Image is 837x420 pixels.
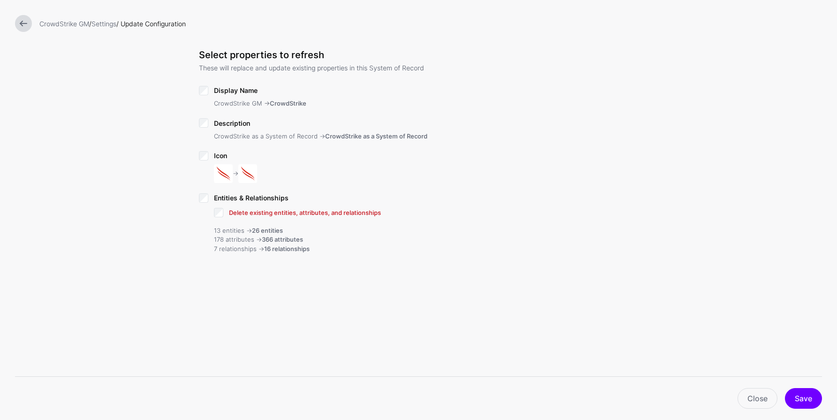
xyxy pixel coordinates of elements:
[214,244,381,254] div: 7 relationships ->
[214,99,306,108] div: CrowdStrike GM ->
[252,227,283,234] strong: 26 entities
[214,152,227,160] span: Icon
[264,245,310,252] strong: 16 relationships
[262,236,303,243] strong: 366 attributes
[238,164,257,183] img: svg+xml;base64,PHN2ZyB3aWR0aD0iNjQiIGhlaWdodD0iNjQiIHZpZXdCb3g9IjAgMCA2NCA2NCIgZmlsbD0ibm9uZSIgeG...
[270,99,306,107] strong: CrowdStrike
[36,19,826,29] div: / / Update Configuration
[325,132,427,140] strong: CrowdStrike as a System of Record
[785,388,822,409] button: Save
[214,226,381,236] div: 13 entities ->
[199,63,638,73] p: These will replace and update existing properties in this System of Record
[233,169,238,178] div: ->
[229,209,381,216] span: Delete existing entities, attributes, and relationships
[199,49,638,61] h3: Select properties to refresh
[214,119,250,127] span: Description
[738,388,777,409] a: Close
[214,164,233,183] img: svg+xml;base64,PHN2ZyB3aWR0aD0iNjQiIGhlaWdodD0iNjQiIHZpZXdCb3g9IjAgMCA2NCA2NCIgZmlsbD0ibm9uZSIgeG...
[214,208,223,217] input: Entities & RelationshipsDelete existing entities, attributes, and relationships13 entities ->26 e...
[214,235,381,244] div: 178 attributes ->
[214,194,289,202] span: Entities & Relationships
[214,132,427,141] div: CrowdStrike as a System of Record ->
[91,20,116,28] a: Settings
[39,20,89,28] a: CrowdStrike GM
[214,86,258,94] span: Display Name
